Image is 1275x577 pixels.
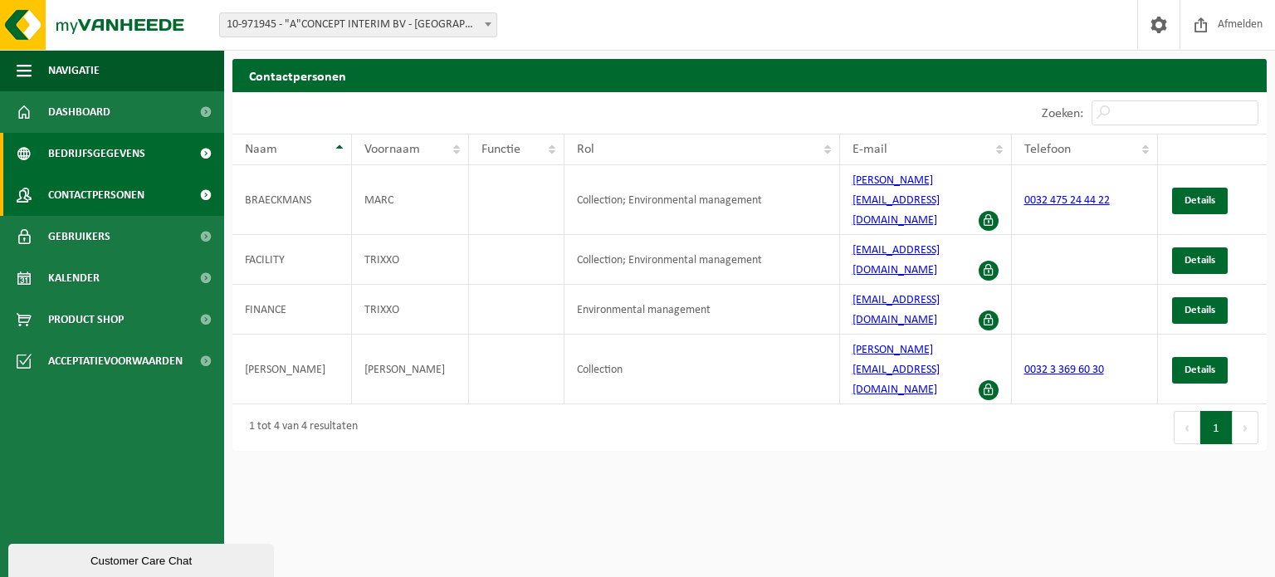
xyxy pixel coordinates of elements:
span: Functie [481,143,520,156]
button: 1 [1200,411,1233,444]
h2: Contactpersonen [232,59,1267,91]
span: 10-971945 - "A"CONCEPT INTERIM BV - ANTWERPEN [219,12,497,37]
td: Collection [564,335,840,404]
span: E-mail [852,143,887,156]
span: Rol [577,143,594,156]
button: Previous [1174,411,1200,444]
span: Bedrijfsgegevens [48,133,145,174]
a: [PERSON_NAME][EMAIL_ADDRESS][DOMAIN_NAME] [852,174,940,227]
span: Acceptatievoorwaarden [48,340,183,382]
td: MARC [352,165,468,235]
td: FINANCE [232,285,352,335]
div: 1 tot 4 van 4 resultaten [241,413,358,443]
a: Details [1172,357,1228,384]
a: [PERSON_NAME][EMAIL_ADDRESS][DOMAIN_NAME] [852,344,940,396]
span: Product Shop [48,299,124,340]
span: Details [1185,195,1215,206]
span: Kalender [48,257,100,299]
a: Details [1172,297,1228,324]
span: Gebruikers [48,216,110,257]
iframe: chat widget [8,540,277,577]
a: Details [1172,188,1228,214]
span: Dashboard [48,91,110,133]
span: Naam [245,143,277,156]
td: BRAECKMANS [232,165,352,235]
span: Details [1185,364,1215,375]
a: 0032 3 369 60 30 [1024,364,1104,376]
span: Details [1185,305,1215,315]
label: Zoeken: [1042,107,1083,120]
span: Telefoon [1024,143,1071,156]
td: Collection; Environmental management [564,235,840,285]
td: FACILITY [232,235,352,285]
span: Navigatie [48,50,100,91]
span: Voornaam [364,143,420,156]
span: Contactpersonen [48,174,144,216]
a: 0032 475 24 44 22 [1024,194,1110,207]
span: 10-971945 - "A"CONCEPT INTERIM BV - ANTWERPEN [220,13,496,37]
a: Details [1172,247,1228,274]
td: Environmental management [564,285,840,335]
span: Details [1185,255,1215,266]
td: [PERSON_NAME] [232,335,352,404]
button: Next [1233,411,1258,444]
td: [PERSON_NAME] [352,335,468,404]
td: TRIXXO [352,235,468,285]
a: [EMAIL_ADDRESS][DOMAIN_NAME] [852,294,940,326]
a: [EMAIL_ADDRESS][DOMAIN_NAME] [852,244,940,276]
td: TRIXXO [352,285,468,335]
td: Collection; Environmental management [564,165,840,235]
